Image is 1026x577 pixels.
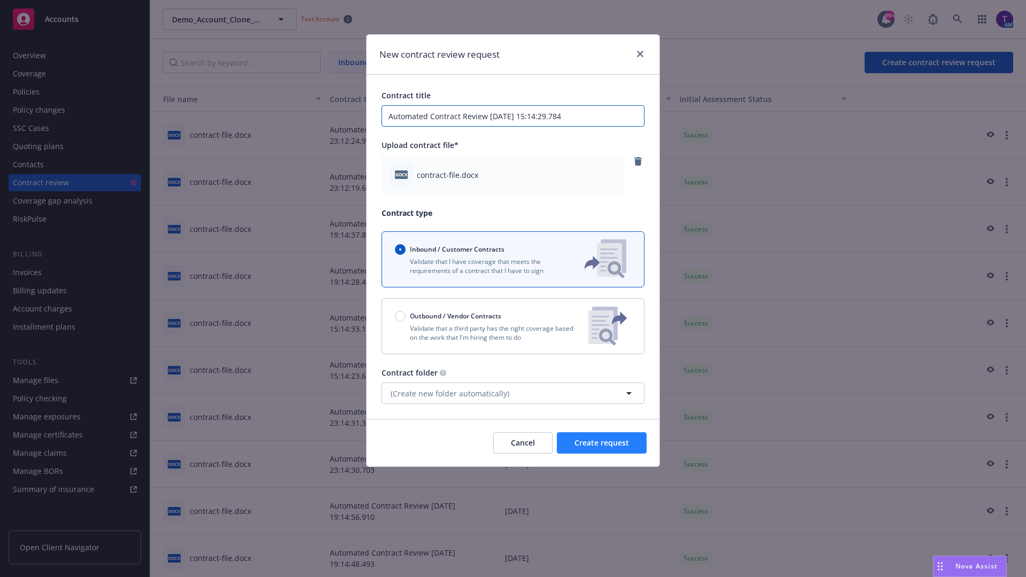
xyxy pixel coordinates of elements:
[410,245,504,254] span: Inbound / Customer Contracts
[382,383,644,404] button: (Create new folder automatically)
[493,432,553,454] button: Cancel
[574,438,629,448] span: Create request
[391,388,509,399] span: (Create new folder automatically)
[382,368,438,378] span: Contract folder
[382,140,458,150] span: Upload contract file*
[395,244,406,255] input: Inbound / Customer Contracts
[395,257,567,275] p: Validate that I have coverage that meets the requirements of a contract that I have to sign
[382,231,644,287] button: Inbound / Customer ContractsValidate that I have coverage that meets the requirements of a contra...
[382,90,431,100] span: Contract title
[634,48,647,60] a: close
[379,48,500,61] h1: New contract review request
[511,438,535,448] span: Cancel
[557,432,647,454] button: Create request
[395,170,408,178] span: docx
[395,311,406,322] input: Outbound / Vendor Contracts
[395,324,580,342] p: Validate that a third party has the right coverage based on the work that I'm hiring them to do
[382,105,644,127] input: Enter a title for this contract
[955,562,998,571] span: Nova Assist
[410,311,501,321] span: Outbound / Vendor Contracts
[632,155,644,168] a: remove
[417,169,478,181] span: contract-file.docx
[382,207,644,219] p: Contract type
[382,298,644,354] button: Outbound / Vendor ContractsValidate that a third party has the right coverage based on the work t...
[934,556,947,576] div: Drag to move
[933,556,1007,577] button: Nova Assist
